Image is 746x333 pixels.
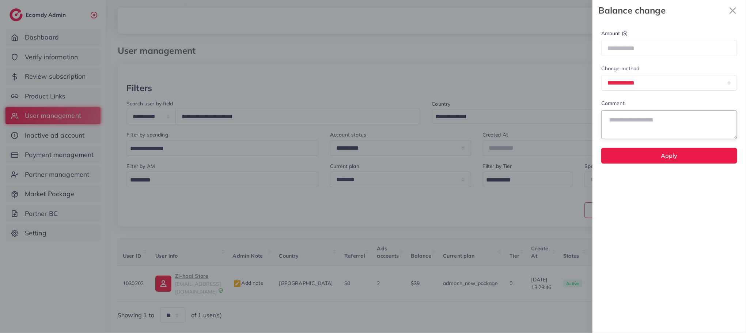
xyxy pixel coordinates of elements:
legend: Amount ($) [601,30,737,40]
strong: Balance change [598,4,726,17]
svg: x [726,3,740,18]
span: Apply [661,152,678,159]
legend: Comment [601,100,737,110]
legend: Change method [601,65,737,75]
button: Close [726,3,740,18]
button: Apply [601,148,737,164]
